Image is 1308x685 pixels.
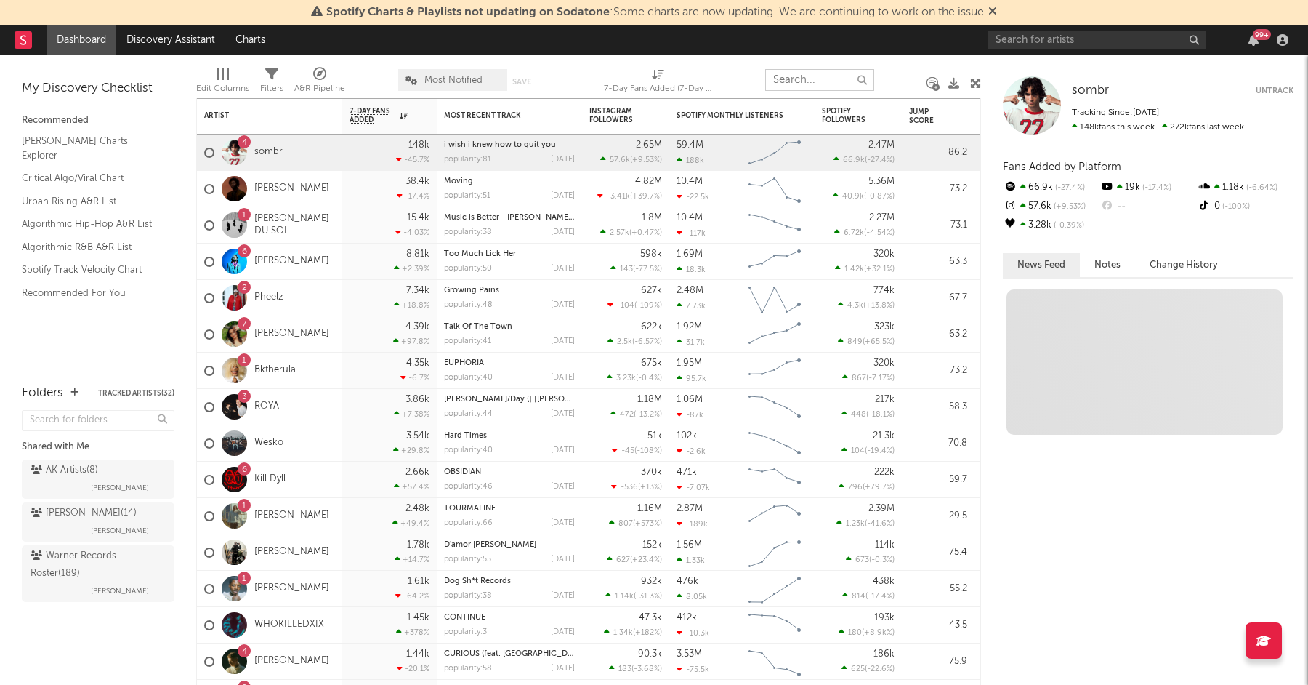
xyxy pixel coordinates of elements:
[834,228,895,237] div: ( )
[851,411,866,419] span: 448
[444,483,493,491] div: popularity: 46
[22,133,160,163] a: [PERSON_NAME] Charts Explorer
[909,544,967,561] div: 75.4
[22,410,174,431] input: Search for folders...
[31,548,162,582] div: Warner Records Roster ( 189 )
[551,337,575,345] div: [DATE]
[551,519,575,527] div: [DATE]
[254,146,283,159] a: sombr
[444,323,575,331] div: Talk Of The Town
[909,508,967,525] div: 29.5
[875,395,895,404] div: 217k
[444,396,575,404] div: Dawn/Day (日月同辉)
[444,265,492,273] div: popularity: 50
[677,213,703,223] div: 10.4M
[254,328,329,340] a: [PERSON_NAME]
[405,322,429,332] div: 4.39k
[600,228,662,237] div: ( )
[22,80,174,97] div: My Discovery Checklist
[742,389,807,425] svg: Chart title
[635,265,660,273] span: -77.5 %
[444,396,602,404] a: [PERSON_NAME]/Day (日[PERSON_NAME])
[844,265,864,273] span: 1.42k
[444,432,575,440] div: Hard Times
[640,249,662,259] div: 598k
[589,107,640,124] div: Instagram Followers
[254,255,329,268] a: [PERSON_NAME]
[204,111,313,120] div: Artist
[1099,178,1196,197] div: 19k
[869,213,895,223] div: 2.27M
[618,520,633,528] span: 807
[742,353,807,389] svg: Chart title
[444,650,610,658] a: CURIOUS (feat. [GEOGRAPHIC_DATA] y Moi)
[677,140,703,150] div: 59.4M
[406,286,429,295] div: 7.34k
[1003,178,1099,197] div: 66.9k
[677,519,708,529] div: -189k
[551,483,575,491] div: [DATE]
[868,140,895,150] div: 2.47M
[22,239,160,255] a: Algorithmic R&B A&R List
[444,111,553,120] div: Most Recent Track
[742,207,807,244] svg: Chart title
[865,484,892,492] span: +79.7 %
[394,300,429,310] div: +18.8 %
[868,411,892,419] span: -18.1 %
[866,193,892,201] span: -0.87 %
[742,171,807,207] svg: Chart title
[444,359,484,367] a: EUPHORIA
[833,191,895,201] div: ( )
[865,338,892,346] span: +65.5 %
[742,316,807,353] svg: Chart title
[444,446,493,454] div: popularity: 40
[852,374,866,382] span: 867
[867,447,892,455] span: -19.4 %
[444,519,493,527] div: popularity: 66
[406,358,429,368] div: 4.35k
[677,156,704,165] div: 188k
[1003,161,1121,172] span: Fans Added by Platform
[742,462,807,498] svg: Chart title
[407,540,429,550] div: 1.78k
[847,302,863,310] span: 4.3k
[22,193,160,209] a: Urban Rising A&R List
[350,107,396,124] span: 7-Day Fans Added
[637,302,660,310] span: -109 %
[551,228,575,236] div: [DATE]
[1220,203,1250,211] span: -100 %
[254,213,335,238] a: [PERSON_NAME] DU SOL
[444,177,473,185] a: Moving
[634,338,660,346] span: -6.57 %
[394,264,429,273] div: +2.39 %
[612,446,662,455] div: ( )
[868,177,895,186] div: 5.36M
[1140,184,1171,192] span: -17.4 %
[444,468,481,476] a: OBSIDIAN
[637,395,662,404] div: 1.18M
[765,69,874,91] input: Search...
[909,108,945,125] div: Jump Score
[640,484,660,492] span: +13 %
[677,374,706,383] div: 95.7k
[405,395,429,404] div: 3.86k
[874,322,895,332] div: 323k
[1051,203,1086,211] span: +9.53 %
[254,582,329,595] a: [PERSON_NAME]
[254,546,329,558] a: [PERSON_NAME]
[607,337,662,346] div: ( )
[294,62,345,104] div: A&R Pipeline
[406,249,429,259] div: 8.81k
[444,192,490,200] div: popularity: 51
[844,229,864,237] span: 6.72k
[610,409,662,419] div: ( )
[31,462,98,479] div: AK Artists ( 8 )
[677,111,786,120] div: Spotify Monthly Listeners
[1072,123,1244,132] span: 272k fans last week
[604,80,713,97] div: 7-Day Fans Added (7-Day Fans Added)
[254,183,329,195] a: [PERSON_NAME]
[742,280,807,316] svg: Chart title
[641,322,662,332] div: 622k
[909,471,967,489] div: 59.7
[400,373,429,382] div: -6.7 %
